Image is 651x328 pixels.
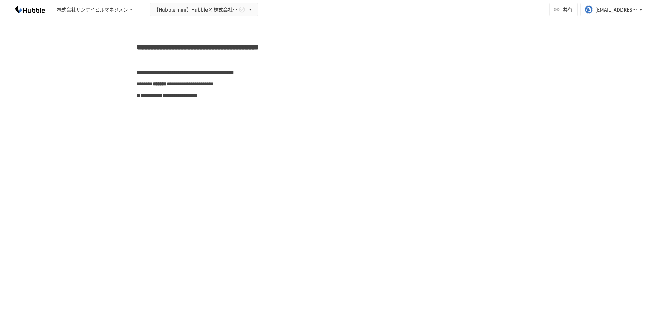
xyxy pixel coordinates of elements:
button: [EMAIL_ADDRESS][DOMAIN_NAME] [580,3,648,16]
button: 共有 [549,3,578,16]
span: 共有 [563,6,572,13]
button: 【Hubble mini】Hubble× 株式会社サンケイビルマネジメントオンボーディングプロジェクト [150,3,258,16]
span: 【Hubble mini】Hubble× 株式会社サンケイビルマネジメントオンボーディングプロジェクト [154,5,237,14]
div: [EMAIL_ADDRESS][DOMAIN_NAME] [595,5,637,14]
div: 株式会社サンケイビルマネジメント [57,6,133,13]
img: HzDRNkGCf7KYO4GfwKnzITak6oVsp5RHeZBEM1dQFiQ [8,4,52,15]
